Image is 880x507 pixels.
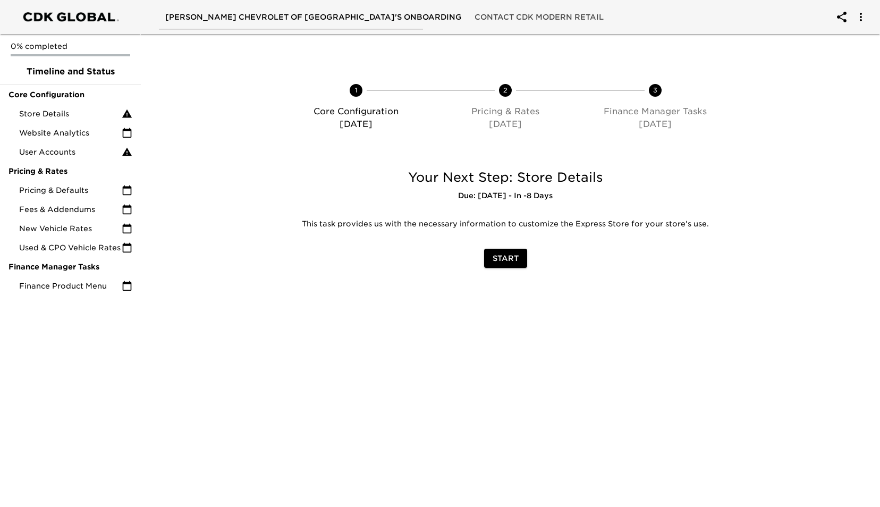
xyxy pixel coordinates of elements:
[354,86,357,94] text: 1
[9,89,132,100] span: Core Configuration
[9,166,132,176] span: Pricing & Rates
[585,105,726,118] p: Finance Manager Tasks
[19,281,122,291] span: Finance Product Menu
[19,147,122,157] span: User Accounts
[475,11,604,24] span: Contact CDK Modern Retail
[268,169,743,186] h5: Your Next Step: Store Details
[19,242,122,253] span: Used & CPO Vehicle Rates
[19,128,122,138] span: Website Analytics
[493,252,519,265] span: Start
[435,105,577,118] p: Pricing & Rates
[11,41,130,52] p: 0% completed
[19,185,122,196] span: Pricing & Defaults
[276,219,735,230] p: This task provides us with the necessary information to customize the Express Store for your stor...
[829,4,854,30] button: account of current user
[848,4,874,30] button: account of current user
[585,118,726,131] p: [DATE]
[503,86,507,94] text: 2
[19,108,122,119] span: Store Details
[9,65,132,78] span: Timeline and Status
[19,223,122,234] span: New Vehicle Rates
[285,105,427,118] p: Core Configuration
[19,204,122,215] span: Fees & Addendums
[268,190,743,202] h6: Due: [DATE] - In -8 Days
[285,118,427,131] p: [DATE]
[165,11,462,24] span: [PERSON_NAME] Chevrolet of [GEOGRAPHIC_DATA]'s Onboarding
[9,261,132,272] span: Finance Manager Tasks
[435,118,577,131] p: [DATE]
[653,86,657,94] text: 3
[484,249,527,268] button: Start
